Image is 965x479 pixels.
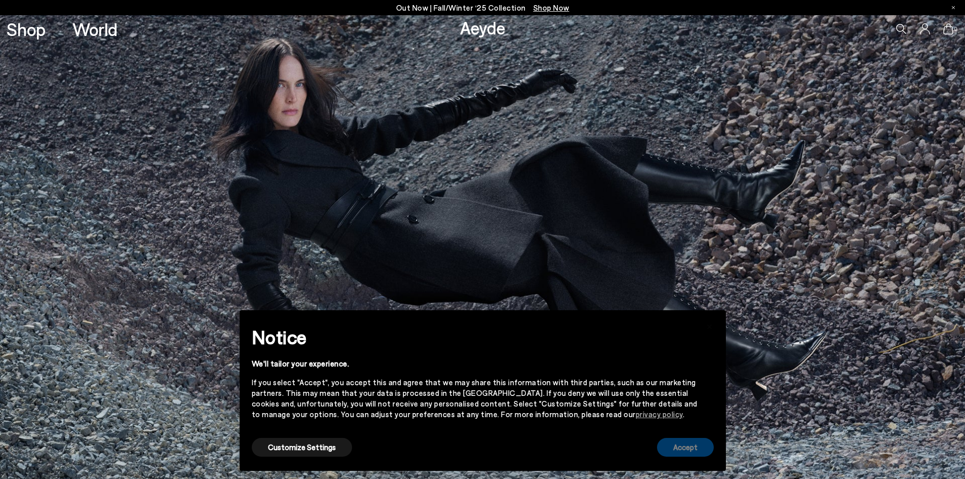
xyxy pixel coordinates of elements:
[657,438,714,457] button: Accept
[396,2,569,14] p: Out Now | Fall/Winter ‘25 Collection
[72,20,118,38] a: World
[252,358,698,369] div: We'll tailor your experience.
[252,438,352,457] button: Customize Settings
[460,17,506,38] a: Aeyde
[698,313,722,338] button: Close this notice
[636,410,683,419] a: privacy policy
[252,377,698,420] div: If you select "Accept", you accept this and agree that we may share this information with third p...
[706,318,713,333] span: ×
[252,324,698,350] h2: Notice
[953,26,958,32] span: 0
[7,20,46,38] a: Shop
[943,23,953,34] a: 0
[533,3,569,12] span: Navigate to /collections/new-in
